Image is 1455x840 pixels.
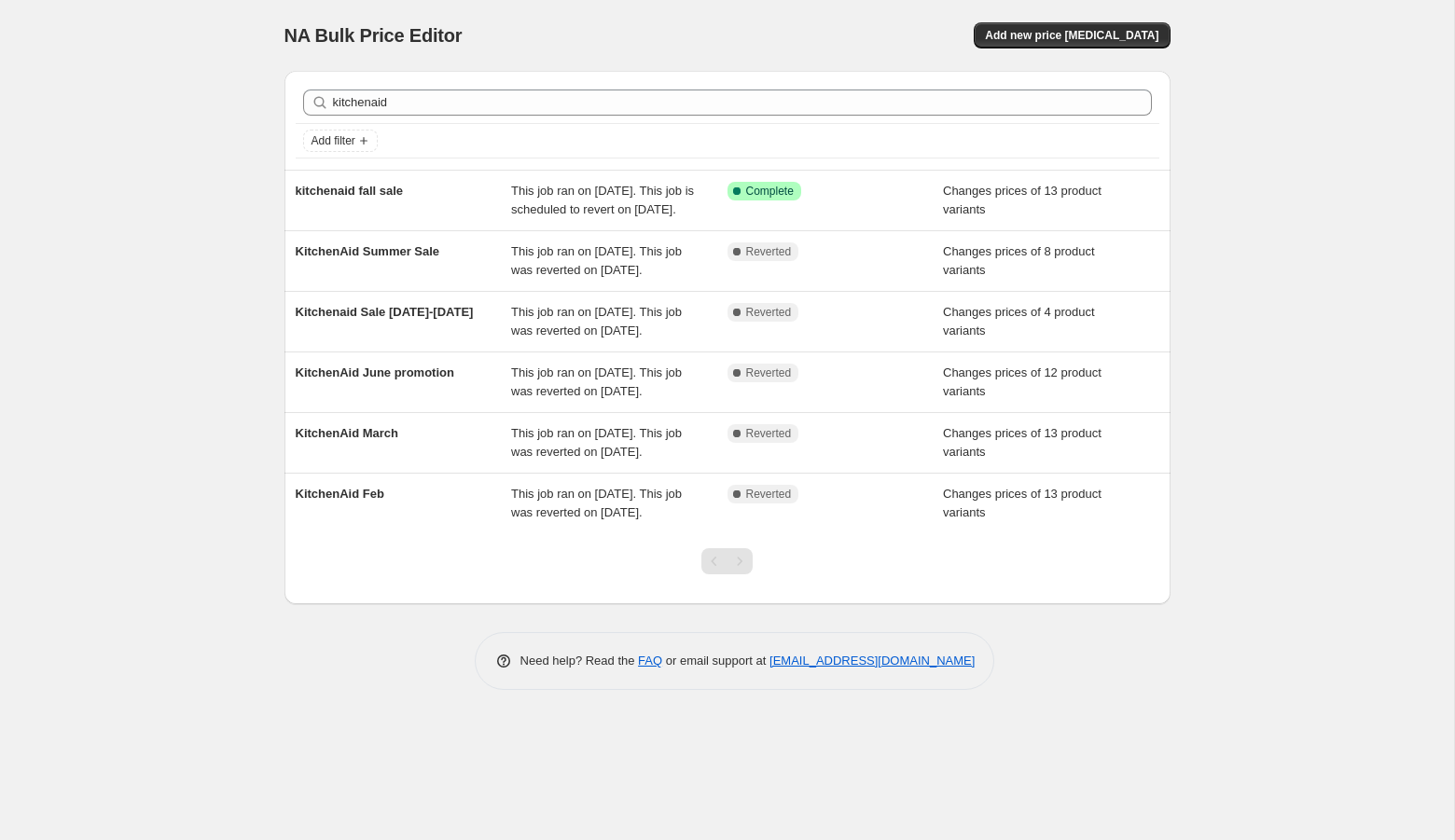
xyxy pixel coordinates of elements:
a: FAQ [638,654,662,668]
nav: Pagination [701,548,753,574]
span: KitchenAid March [296,426,399,440]
span: Kitchenaid Sale [DATE]-[DATE] [296,305,474,319]
span: kitchenaid fall sale [296,184,404,198]
span: Add new price [MEDICAL_DATA] [985,28,1158,43]
span: Changes prices of 4 product variants [943,305,1095,337]
span: This job ran on [DATE]. This job was reverted on [DATE]. [511,426,682,459]
span: Complete [746,184,794,199]
span: KitchenAid Summer Sale [296,244,440,258]
button: Add filter [303,130,378,152]
span: Reverted [746,244,792,259]
span: This job ran on [DATE]. This job was reverted on [DATE]. [511,244,682,277]
span: Changes prices of 13 product variants [943,487,1102,519]
span: Reverted [746,365,792,380]
span: KitchenAid Feb [296,487,384,501]
span: This job ran on [DATE]. This job was reverted on [DATE]. [511,305,682,337]
a: [EMAIL_ADDRESS][DOMAIN_NAME] [769,654,975,668]
span: Reverted [746,487,792,502]
span: Changes prices of 8 product variants [943,244,1095,277]
span: Reverted [746,426,792,441]
span: Need help? Read the [520,654,639,668]
button: Add new price [MEDICAL_DATA] [974,22,1170,48]
span: Changes prices of 13 product variants [943,426,1102,459]
span: This job ran on [DATE]. This job was reverted on [DATE]. [511,487,682,519]
span: This job ran on [DATE]. This job is scheduled to revert on [DATE]. [511,184,694,216]
span: Add filter [312,133,355,148]
span: Changes prices of 13 product variants [943,184,1102,216]
span: Changes prices of 12 product variants [943,365,1102,398]
span: or email support at [662,654,769,668]
span: KitchenAid June promotion [296,365,454,379]
span: NA Bulk Price Editor [284,25,463,46]
span: Reverted [746,305,792,320]
span: This job ran on [DATE]. This job was reverted on [DATE]. [511,365,682,398]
